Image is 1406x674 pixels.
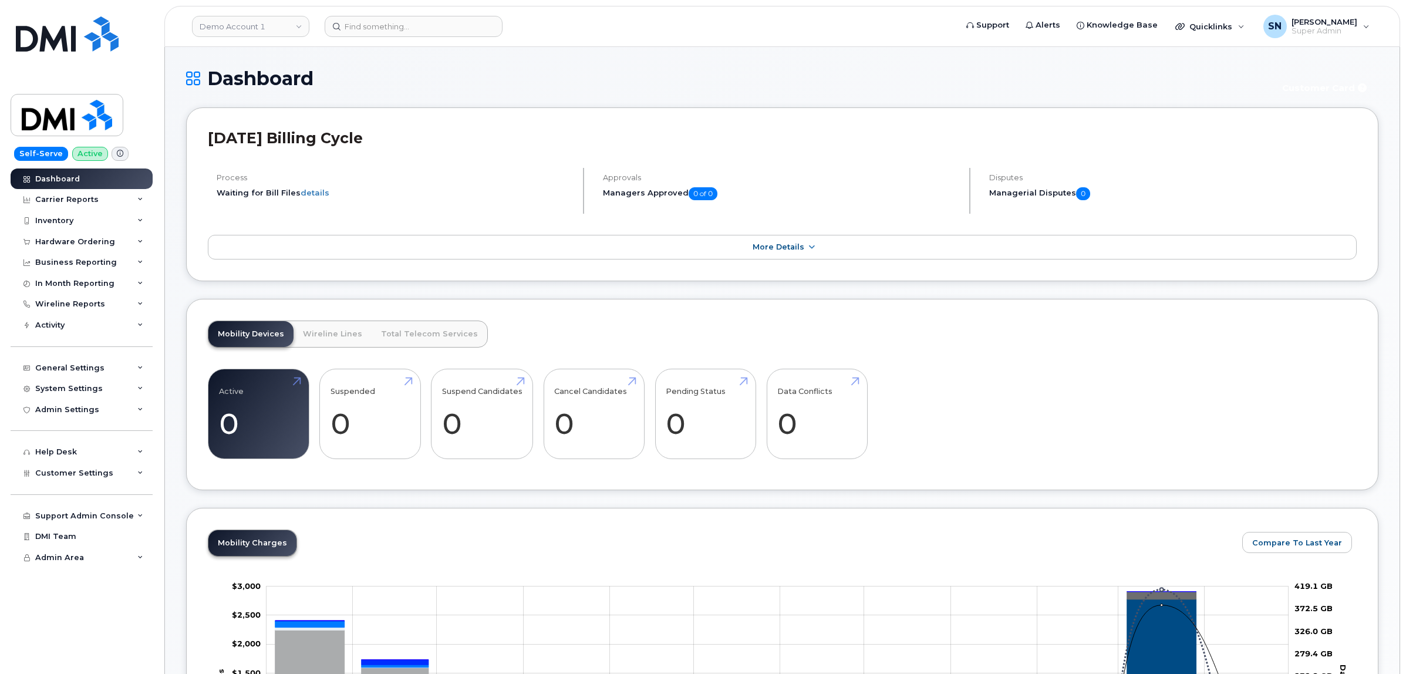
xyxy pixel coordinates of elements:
tspan: 279.4 GB [1294,649,1333,658]
span: More Details [753,242,804,251]
g: $0 [232,639,261,648]
a: Cancel Candidates 0 [554,375,633,453]
g: $0 [232,610,261,619]
g: $0 [232,581,261,591]
a: Pending Status 0 [666,375,745,453]
span: 0 of 0 [689,187,717,200]
a: Total Telecom Services [372,321,487,347]
tspan: $3,000 [232,581,261,591]
h4: Disputes [989,173,1357,182]
a: Suspended 0 [331,375,410,453]
tspan: 326.0 GB [1294,626,1333,635]
h4: Process [217,173,573,182]
button: Compare To Last Year [1242,532,1352,553]
tspan: 419.1 GB [1294,581,1333,591]
tspan: $2,500 [232,610,261,619]
a: details [301,188,329,197]
span: Compare To Last Year [1252,537,1342,548]
h2: [DATE] Billing Cycle [208,129,1357,147]
tspan: $2,000 [232,639,261,648]
h1: Dashboard [186,68,1267,89]
span: 0 [1076,187,1090,200]
button: Customer Card [1273,77,1378,98]
a: Suspend Candidates 0 [442,375,522,453]
a: Data Conflicts 0 [777,375,857,453]
a: Mobility Charges [208,530,296,556]
h5: Managerial Disputes [989,187,1357,200]
a: Wireline Lines [294,321,372,347]
a: Mobility Devices [208,321,294,347]
li: Waiting for Bill Files [217,187,573,198]
h5: Managers Approved [603,187,959,200]
tspan: 372.5 GB [1294,604,1333,613]
a: Active 0 [219,375,298,453]
h4: Approvals [603,173,959,182]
